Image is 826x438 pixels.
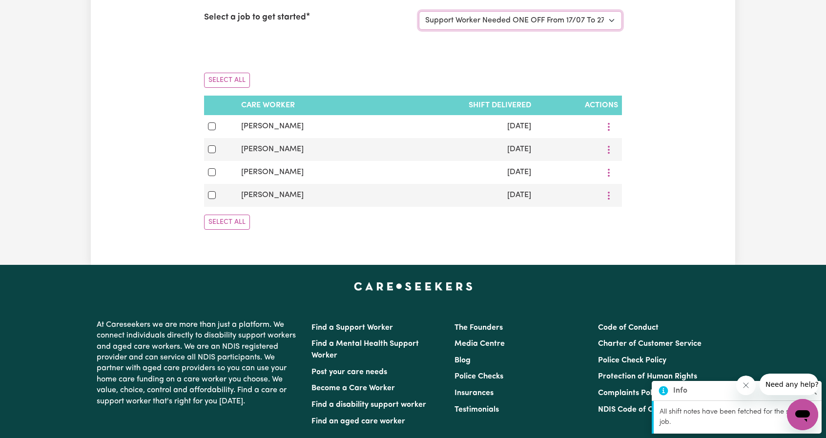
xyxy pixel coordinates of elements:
[598,340,702,348] a: Charter of Customer Service
[386,161,535,184] td: [DATE]
[311,401,426,409] a: Find a disability support worker
[673,385,687,397] strong: Info
[241,168,304,176] span: [PERSON_NAME]
[454,406,499,414] a: Testimonials
[598,357,666,364] a: Police Check Policy
[386,115,535,138] td: [DATE]
[204,11,306,24] label: Select a job to get started
[241,122,304,130] span: [PERSON_NAME]
[599,165,618,180] button: More options
[454,357,471,364] a: Blog
[241,101,295,109] span: Care Worker
[311,368,387,376] a: Post your care needs
[241,145,304,153] span: [PERSON_NAME]
[660,407,816,428] p: All shift notes have been fetched for the selected job.
[386,96,535,115] th: Shift delivered
[599,188,618,203] button: More options
[6,7,59,15] span: Need any help?
[311,384,395,392] a: Become a Care Worker
[204,215,250,230] button: Select All
[354,282,473,290] a: Careseekers home page
[787,399,818,430] iframe: Button to launch messaging window
[454,340,505,348] a: Media Centre
[760,374,818,395] iframe: Message from company
[598,324,659,332] a: Code of Conduct
[386,138,535,161] td: [DATE]
[311,418,405,425] a: Find an aged care worker
[598,373,697,380] a: Protection of Human Rights
[204,73,250,88] button: Select All
[736,376,756,395] iframe: Close message
[454,373,503,380] a: Police Checks
[599,119,618,134] button: More options
[311,340,419,359] a: Find a Mental Health Support Worker
[454,389,494,397] a: Insurances
[454,324,503,332] a: The Founders
[535,96,622,115] th: Actions
[241,191,304,199] span: [PERSON_NAME]
[97,316,300,411] p: At Careseekers we are more than just a platform. We connect individuals directly to disability su...
[599,142,618,157] button: More options
[386,184,535,207] td: [DATE]
[598,389,662,397] a: Complaints Policy
[598,406,678,414] a: NDIS Code of Conduct
[311,324,393,332] a: Find a Support Worker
